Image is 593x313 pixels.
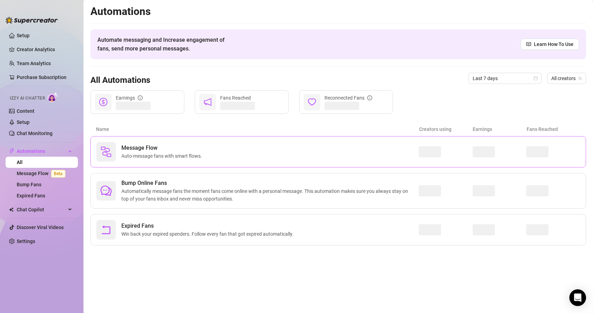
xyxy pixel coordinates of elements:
[51,170,65,178] span: Beta
[17,131,53,136] a: Chat Monitoring
[17,72,72,83] a: Purchase Subscription
[101,224,112,235] span: rollback
[17,33,30,38] a: Setup
[521,39,579,50] a: Learn How To Use
[9,207,14,212] img: Chat Copilot
[96,125,419,133] article: Name
[138,95,143,100] span: info-circle
[121,187,419,203] span: Automatically message fans the moment fans come online with a personal message. This automation m...
[121,222,296,230] span: Expired Fans
[569,289,586,306] div: Open Intercom Messenger
[121,152,205,160] span: Auto-message fans with smart flows.
[17,193,45,198] a: Expired Fans
[527,125,580,133] article: Fans Reached
[6,17,58,24] img: logo-BBDzfeDw.svg
[9,148,15,154] span: thunderbolt
[90,5,586,18] h2: Automations
[121,144,205,152] span: Message Flow
[473,73,537,84] span: Last 7 days
[121,179,419,187] span: Bump Online Fans
[101,146,112,157] img: svg%3e
[101,185,112,196] span: comment
[578,76,582,80] span: team
[17,119,30,125] a: Setup
[90,75,150,86] h3: All Automations
[17,204,66,215] span: Chat Copilot
[308,98,316,106] span: heart
[534,40,574,48] span: Learn How To Use
[17,182,41,187] a: Bump Fans
[17,238,35,244] a: Settings
[203,98,212,106] span: notification
[17,44,72,55] a: Creator Analytics
[17,61,51,66] a: Team Analytics
[324,94,372,102] div: Reconnected Fans
[526,42,531,47] span: read
[473,125,527,133] article: Earnings
[121,230,296,238] span: Win back your expired spenders. Follow every fan that got expired automatically.
[551,73,582,84] span: All creators
[17,146,66,157] span: Automations
[10,95,45,102] span: Izzy AI Chatter
[48,92,58,102] img: AI Chatter
[419,125,473,133] article: Creators using
[116,94,143,102] div: Earnings
[367,95,372,100] span: info-circle
[17,171,68,176] a: Message FlowBeta
[97,36,231,53] span: Automate messaging and Increase engagement of fans, send more personal messages.
[534,76,538,80] span: calendar
[17,159,23,165] a: All
[220,95,251,101] span: Fans Reached
[17,225,64,230] a: Discover Viral Videos
[17,108,34,114] a: Content
[99,98,107,106] span: dollar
